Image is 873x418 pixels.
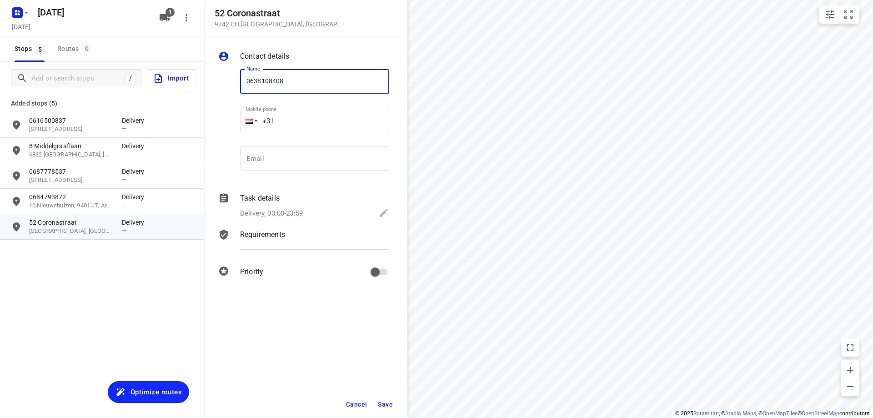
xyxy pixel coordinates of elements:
[840,307,857,316] span: 15:16
[393,337,397,344] span: —
[44,226,386,235] p: 0625414641
[821,5,839,24] button: Map settings
[81,44,92,53] span: 0
[108,381,189,403] button: Optimize routes
[122,125,126,132] span: —
[141,69,196,87] a: Import
[25,205,30,213] div: 5
[393,99,556,108] p: Delivery
[122,116,149,125] p: Delivery
[819,5,859,24] div: small contained button group
[29,176,113,185] p: 33 Kamp, 8225 HH, Lelystad, NL
[122,201,126,208] span: —
[675,410,869,417] li: © 2025 , © , © © contributors
[393,185,397,191] span: —
[11,98,193,109] p: Added stops (5)
[122,141,149,151] p: Delivery
[44,133,386,142] p: 19 Hogewey, [GEOGRAPHIC_DATA]
[840,332,857,341] span: 15:49
[25,230,30,239] div: 6
[122,218,149,227] p: Delivery
[24,332,32,341] div: 10
[802,410,839,417] a: OpenStreetMap
[122,151,126,157] span: —
[693,410,719,417] a: Routetitan
[374,396,396,413] button: Save
[11,51,862,65] h6: Pleng Doski
[393,328,556,337] p: Delivery
[378,207,389,218] svg: Edit
[393,159,397,166] span: —
[44,175,386,184] p: 0687674598
[25,103,30,111] div: 1
[393,150,556,159] p: Delivery
[8,21,34,32] h5: Project date
[393,227,556,236] p: Delivery
[122,167,149,176] p: Delivery
[44,73,462,82] p: 34 Dukdalfweg
[25,256,30,264] div: 7
[44,107,386,116] p: 4 Kievitsblekweg, Oisterwijk
[25,307,30,315] div: 9
[25,154,30,162] div: 3
[840,256,857,265] span: 12:42
[122,227,126,234] span: —
[393,201,556,210] p: Delivery
[11,29,862,40] p: Driver: Pleng Doski
[246,107,276,112] label: Mobile phone
[29,116,113,125] p: 0616500837
[44,200,386,209] p: 0682928019
[44,251,386,260] p: 0625414641
[29,125,113,134] p: 54 Korenbloemstraat, 3911 ZJ, Rhenen, NL
[474,72,857,81] span: 08:00
[393,287,397,293] span: —
[44,82,462,91] p: [GEOGRAPHIC_DATA], [GEOGRAPHIC_DATA]
[240,109,257,133] div: Netherlands: + 31
[29,141,113,151] p: 8 Middelgraaflaan
[215,8,342,19] h5: 52 Coronastraat
[153,72,189,84] span: Import
[215,20,342,28] p: 9742 EH [GEOGRAPHIC_DATA] , [GEOGRAPHIC_DATA]
[393,252,556,261] p: Delivery
[44,98,386,107] p: 0619218229
[29,218,113,227] p: 52 Coronastraat
[393,261,397,268] span: —
[240,229,285,240] p: Requirements
[35,45,45,54] span: 5
[393,277,556,287] p: Delivery
[725,410,756,417] a: Stadia Maps
[29,201,113,210] p: 10 Nieuwehuizen, 9401 JT, Assen, NL
[44,184,386,193] p: 192 Verhulstlaan, Tilburg
[57,43,95,55] div: Routes
[240,193,280,204] p: Task details
[44,353,462,362] p: 34 Dukdalfweg
[840,154,857,163] span: 10:20
[393,108,397,115] span: —
[240,109,389,133] input: 1 (702) 123-4567
[44,311,386,320] p: 41 Halewijnstraat, Etten-Leur
[840,103,857,112] span: 09:40
[44,337,386,346] p: 32 Victor Slingelandstraat, Oosterhout
[218,51,389,64] div: Contact details
[393,125,556,134] p: Delivery
[342,396,371,413] button: Cancel
[44,260,386,269] p: 938 Chaussée de Wavre, Auderghem
[474,363,857,372] p: Completion time
[44,277,386,286] p: 0684221539
[29,192,113,201] p: 0684793872
[15,43,48,55] span: Stops
[393,134,397,141] span: —
[393,210,397,217] span: —
[44,158,386,167] p: [GEOGRAPHIC_DATA], [GEOGRAPHIC_DATA]
[393,312,397,319] span: —
[44,149,386,158] p: 108 Veluwestraat
[346,401,367,408] span: Cancel
[840,128,857,137] span: 10:01
[44,302,386,311] p: 0687273321
[34,5,152,20] h5: Rename
[31,71,125,86] input: Add or search stops
[763,410,798,417] a: OpenMapTiles
[393,303,556,312] p: Delivery
[44,362,462,371] p: [GEOGRAPHIC_DATA], [GEOGRAPHIC_DATA]
[474,82,857,91] p: Departure time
